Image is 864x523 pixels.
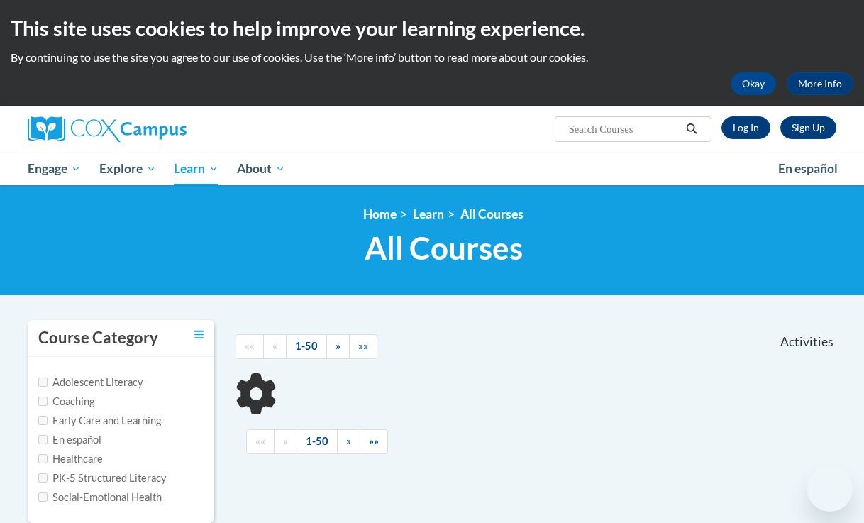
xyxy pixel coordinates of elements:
[38,327,158,349] h3: Course Category
[363,207,397,221] a: Home
[90,153,165,185] a: Explore
[165,153,228,185] a: Learn
[721,116,770,139] a: Log In
[567,121,681,138] input: Search Courses
[28,160,81,177] span: Engage
[38,397,48,406] input: Checkbox for Options
[369,435,379,447] span: »»
[460,207,524,221] a: All Courses
[413,207,444,221] a: Learn
[38,432,101,448] label: En español
[17,153,847,185] div: Main menu
[246,429,275,454] a: Begining
[272,340,277,352] span: «
[283,435,288,447] span: «
[787,72,853,95] a: More Info
[174,160,218,177] span: Learn
[346,435,351,447] span: »
[38,375,143,390] label: Adolescent Literacy
[11,50,853,65] p: By continuing to use the site you agree to our use of cookies. Use the ‘More info’ button to read...
[365,229,523,267] span: All Courses
[38,416,48,425] input: Checkbox for Options
[263,334,287,359] a: Previous
[780,116,836,139] a: Register
[286,334,327,359] a: 1-50
[681,121,702,138] button: Search
[18,153,90,185] a: Engage
[237,160,285,177] span: About
[337,429,360,454] a: Next
[38,492,48,502] input: Checkbox for Options
[349,334,377,359] a: End
[326,334,350,359] a: Next
[360,429,388,454] a: End
[38,435,48,444] input: Checkbox for Options
[358,340,368,352] span: »»
[11,14,853,43] h2: This site uses cookies to help improve your learning experience.
[38,451,103,467] label: Healthcare
[255,435,265,447] span: ««
[297,429,338,454] a: 1-50
[336,340,340,352] span: »
[38,490,162,505] label: Social-Emotional Health
[778,161,838,176] span: En español
[731,72,776,95] button: Okay
[274,429,297,454] a: Previous
[28,116,283,142] a: Cox Campus
[38,473,48,483] input: Checkbox for Options
[38,378,48,387] input: Checkbox for Options
[38,454,48,463] input: Checkbox for Options
[38,470,167,486] label: PK-5 Structured Literacy
[807,466,853,512] iframe: Button to launch messaging window
[38,413,161,429] label: Early Care and Learning
[236,334,264,359] a: Begining
[769,154,847,184] a: En español
[28,116,187,142] img: Cox Campus
[245,340,255,352] span: ««
[228,153,294,185] a: About
[38,394,94,409] label: Coaching
[194,327,204,343] a: Toggle collapse
[99,160,156,177] span: Explore
[780,334,833,350] span: Activities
